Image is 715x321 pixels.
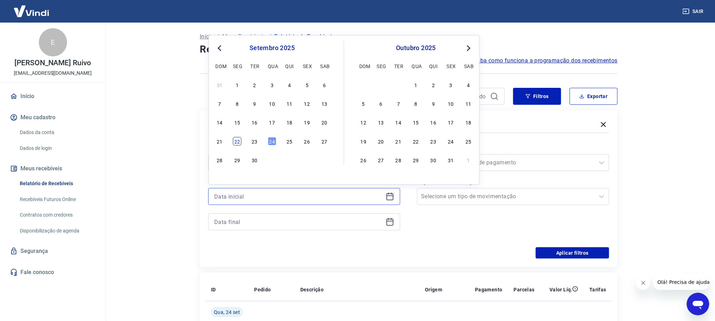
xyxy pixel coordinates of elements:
[429,62,438,70] div: qui
[394,156,403,164] div: Choose terça-feira, 28 de outubro de 2025
[687,293,709,315] iframe: Botão para abrir a janela de mensagens
[412,118,420,127] div: Choose quarta-feira, 15 de outubro de 2025
[8,0,54,22] img: Vindi
[359,99,368,108] div: Choose domingo, 5 de outubro de 2025
[429,118,438,127] div: Choose quinta-feira, 16 de outubro de 2025
[303,80,311,89] div: Choose sexta-feira, 5 de setembro de 2025
[412,99,420,108] div: Choose quarta-feira, 8 de outubro de 2025
[320,118,329,127] div: Choose sábado, 20 de setembro de 2025
[216,137,224,145] div: Choose domingo, 21 de setembro de 2025
[472,56,618,65] a: Saiba como funciona a programação dos recebimentos
[251,118,259,127] div: Choose terça-feira, 16 de setembro de 2025
[464,62,473,70] div: sab
[464,80,473,89] div: Choose sábado, 4 de outubro de 2025
[286,80,294,89] div: Choose quinta-feira, 4 de setembro de 2025
[359,118,368,127] div: Choose domingo, 12 de outubro de 2025
[447,156,455,164] div: Choose sexta-feira, 31 de outubro de 2025
[412,137,420,145] div: Choose quarta-feira, 22 de outubro de 2025
[447,118,455,127] div: Choose sexta-feira, 17 de outubro de 2025
[429,80,438,89] div: Choose quinta-feira, 2 de outubro de 2025
[286,62,294,70] div: qui
[17,176,97,191] a: Relatório de Recebíveis
[513,88,561,105] button: Filtros
[358,80,474,165] div: month 2025-10
[215,44,224,53] button: Previous Month
[222,32,266,41] a: Meus Recebíveis
[377,62,385,70] div: seg
[419,144,608,153] label: Forma de Pagamento
[215,44,330,53] div: setembro 2025
[303,99,311,108] div: Choose sexta-feira, 12 de setembro de 2025
[377,137,385,145] div: Choose segunda-feira, 20 de outubro de 2025
[8,161,97,176] button: Meus recebíveis
[394,118,403,127] div: Choose terça-feira, 14 de outubro de 2025
[14,59,91,67] p: [PERSON_NAME] Ruivo
[320,62,329,70] div: sab
[320,80,329,89] div: Choose sábado, 6 de setembro de 2025
[200,42,618,56] h4: Relatório de Recebíveis
[377,156,385,164] div: Choose segunda-feira, 27 de outubro de 2025
[8,110,97,125] button: Meu cadastro
[636,276,650,290] iframe: Fechar mensagem
[286,137,294,145] div: Choose quinta-feira, 25 de setembro de 2025
[303,156,311,164] div: Choose sexta-feira, 3 de outubro de 2025
[514,286,535,293] p: Parcelas
[17,192,97,207] a: Recebíveis Futuros Online
[429,99,438,108] div: Choose quinta-feira, 9 de outubro de 2025
[217,32,219,41] p: /
[447,62,455,70] div: sex
[549,286,572,293] p: Valor Líq.
[4,5,59,11] span: Olá! Precisa de ajuda?
[394,80,403,89] div: Choose terça-feira, 30 de setembro de 2025
[216,118,224,127] div: Choose domingo, 14 de setembro de 2025
[269,32,271,41] p: /
[208,177,400,185] p: Período personalizado
[320,137,329,145] div: Choose sábado, 27 de setembro de 2025
[233,62,241,70] div: seg
[429,156,438,164] div: Choose quinta-feira, 30 de outubro de 2025
[211,286,216,293] p: ID
[208,120,234,131] h5: Filtros
[464,99,473,108] div: Choose sábado, 11 de outubro de 2025
[359,62,368,70] div: dom
[412,62,420,70] div: qua
[254,286,271,293] p: Pedido
[653,274,709,290] iframe: Mensagem da empresa
[300,286,324,293] p: Descrição
[447,80,455,89] div: Choose sexta-feira, 3 de outubro de 2025
[17,208,97,222] a: Contratos com credores
[17,125,97,140] a: Dados da conta
[268,137,276,145] div: Choose quarta-feira, 24 de setembro de 2025
[216,156,224,164] div: Choose domingo, 28 de setembro de 2025
[464,137,473,145] div: Choose sábado, 25 de outubro de 2025
[570,88,618,105] button: Exportar
[251,137,259,145] div: Choose terça-feira, 23 de setembro de 2025
[394,99,403,108] div: Choose terça-feira, 7 de outubro de 2025
[286,156,294,164] div: Choose quinta-feira, 2 de outubro de 2025
[303,118,311,127] div: Choose sexta-feira, 19 de setembro de 2025
[464,118,473,127] div: Choose sábado, 18 de outubro de 2025
[589,286,606,293] p: Tarifas
[303,62,311,70] div: sex
[214,217,383,227] input: Data final
[394,62,403,70] div: ter
[286,99,294,108] div: Choose quinta-feira, 11 de setembro de 2025
[233,118,241,127] div: Choose segunda-feira, 15 de setembro de 2025
[216,80,224,89] div: Choose domingo, 31 de agosto de 2025
[200,32,214,41] p: Início
[447,137,455,145] div: Choose sexta-feira, 24 de outubro de 2025
[536,247,609,259] button: Aplicar filtros
[419,178,608,187] label: Tipo de Movimentação
[17,224,97,238] a: Disponibilização de agenda
[358,44,474,53] div: outubro 2025
[8,89,97,104] a: Início
[464,44,473,53] button: Next Month
[286,118,294,127] div: Choose quinta-feira, 18 de setembro de 2025
[216,62,224,70] div: dom
[268,156,276,164] div: Choose quarta-feira, 1 de outubro de 2025
[475,286,503,293] p: Pagamento
[394,137,403,145] div: Choose terça-feira, 21 de outubro de 2025
[233,99,241,108] div: Choose segunda-feira, 8 de setembro de 2025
